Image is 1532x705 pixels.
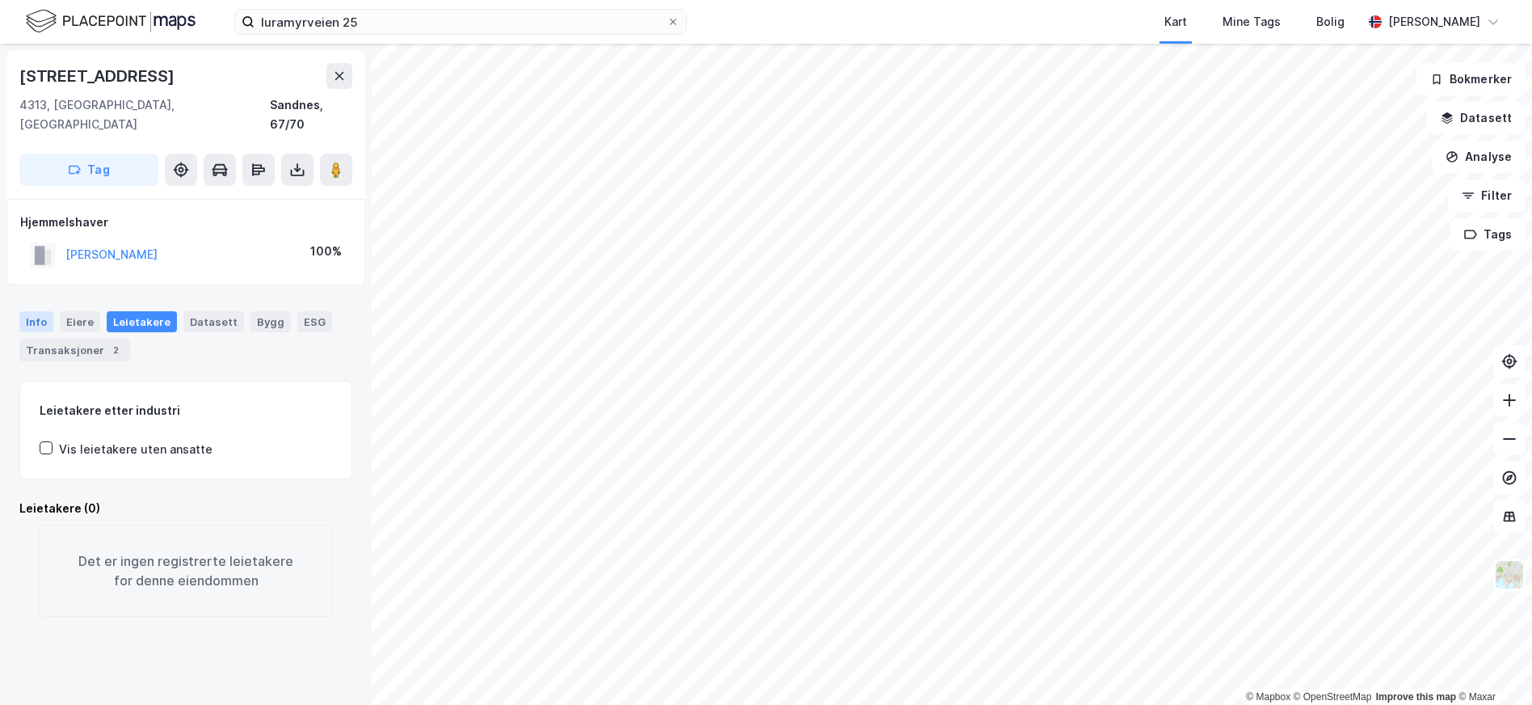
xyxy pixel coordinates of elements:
div: 100% [310,242,342,261]
input: Søk på adresse, matrikkel, gårdeiere, leietakere eller personer [255,10,667,34]
div: Mine Tags [1223,12,1281,32]
iframe: Chat Widget [1451,627,1532,705]
div: Kart [1164,12,1187,32]
button: Bokmerker [1416,63,1526,95]
div: Leietakere (0) [19,499,352,518]
a: Improve this map [1376,691,1456,703]
div: 2 [107,342,124,358]
div: Datasett [183,311,244,332]
div: Sandnes, 67/70 [270,95,352,134]
img: Z [1494,559,1525,590]
div: Info [19,311,53,332]
div: Vis leietakere uten ansatte [59,440,213,459]
a: Mapbox [1246,691,1290,703]
div: [PERSON_NAME] [1388,12,1480,32]
div: Eiere [60,311,100,332]
button: Analyse [1432,141,1526,173]
div: Leietakere etter industri [40,401,332,420]
button: Tags [1450,218,1526,251]
div: Hjemmelshaver [20,213,351,232]
div: Kontrollprogram for chat [1451,627,1532,705]
div: Bolig [1316,12,1345,32]
div: [STREET_ADDRESS] [19,63,178,89]
div: Det er ingen registrerte leietakere for denne eiendommen [39,525,333,617]
img: logo.f888ab2527a4732fd821a326f86c7f29.svg [26,7,196,36]
button: Datasett [1427,102,1526,134]
div: 4313, [GEOGRAPHIC_DATA], [GEOGRAPHIC_DATA] [19,95,270,134]
div: Leietakere [107,311,177,332]
button: Filter [1448,179,1526,212]
div: ESG [297,311,332,332]
div: Bygg [250,311,291,332]
button: Tag [19,154,158,186]
div: Transaksjoner [19,339,130,361]
a: OpenStreetMap [1294,691,1372,703]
